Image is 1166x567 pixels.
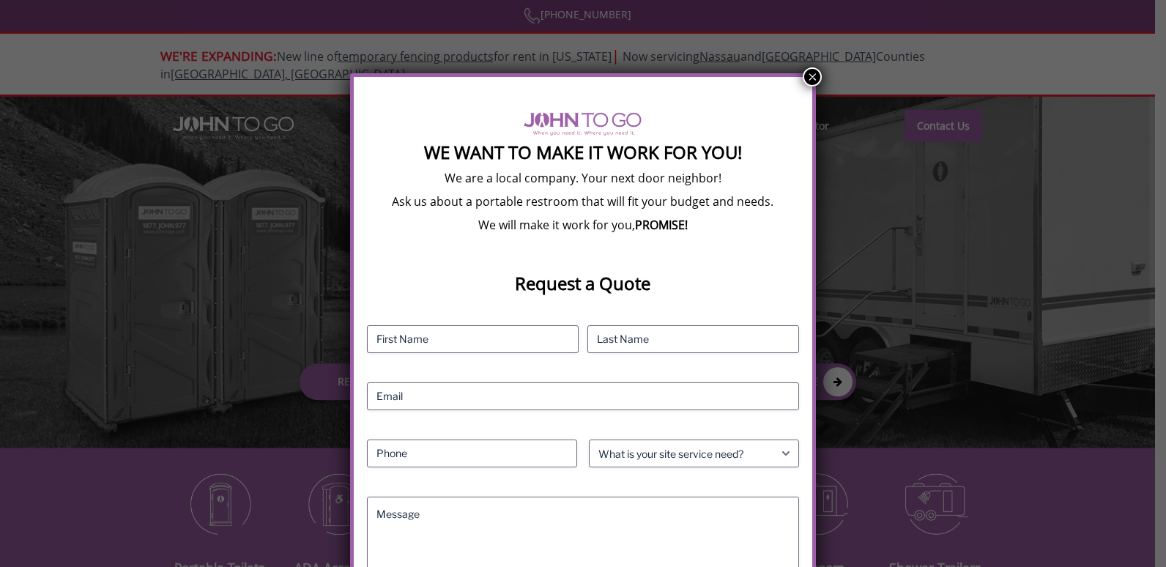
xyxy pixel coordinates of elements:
[803,67,822,86] button: Close
[367,325,579,353] input: First Name
[367,193,800,210] p: Ask us about a portable restroom that will fit your budget and needs.
[524,112,642,136] img: logo of viptogo
[424,140,742,164] strong: We Want To Make It Work For You!
[367,440,577,467] input: Phone
[635,217,688,233] b: PROMISE!
[587,325,799,353] input: Last Name
[515,271,650,295] strong: Request a Quote
[367,217,800,233] p: We will make it work for you,
[367,382,800,410] input: Email
[367,170,800,186] p: We are a local company. Your next door neighbor!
